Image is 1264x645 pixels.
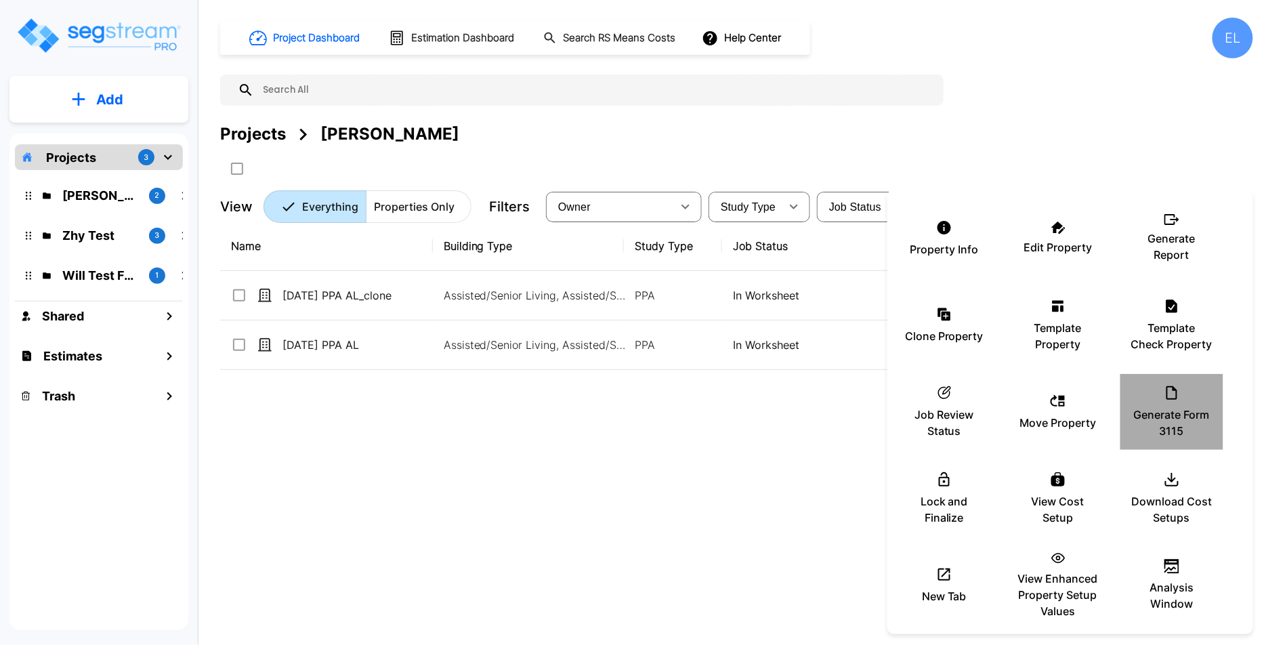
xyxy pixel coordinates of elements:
[910,241,979,257] p: Property Info
[1131,407,1213,439] p: Generate Form 3115
[904,493,985,526] p: Lock and Finalize
[1020,415,1097,431] p: Move Property
[905,328,984,344] p: Clone Property
[1131,579,1213,612] p: Analysis Window
[904,407,985,439] p: Job Review Status
[1131,230,1213,263] p: Generate Report
[1017,570,1099,619] p: View Enhanced Property Setup Values
[1017,320,1099,352] p: Template Property
[922,588,967,604] p: New Tab
[1131,320,1213,352] p: Template Check Property
[1131,493,1213,526] p: Download Cost Setups
[1017,493,1099,526] p: View Cost Setup
[1024,239,1093,255] p: Edit Property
